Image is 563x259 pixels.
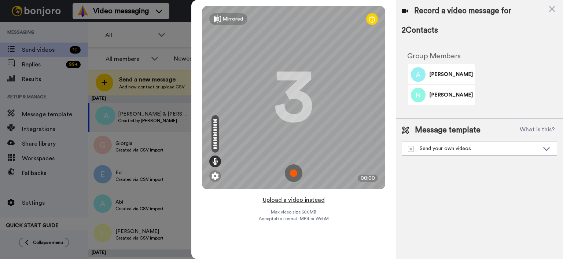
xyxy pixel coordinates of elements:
span: Acceptable format: MP4 or WebM [259,216,329,222]
img: demo-template.svg [408,146,414,152]
div: 3 [273,70,314,125]
h2: Group Members [407,52,476,60]
span: Message template [415,125,481,136]
div: Send your own videos [408,145,539,152]
button: Upload a video instead [261,195,327,205]
img: ic_gear.svg [211,172,219,180]
img: Image of Angela [411,67,426,82]
img: Image of Neil [411,88,426,102]
img: ic_record_start.svg [285,164,302,182]
span: [PERSON_NAME] [429,71,473,78]
span: Max video size: 500 MB [271,209,316,215]
button: What is this? [518,125,557,136]
span: [PERSON_NAME] [429,91,473,99]
div: 00:00 [358,175,378,182]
